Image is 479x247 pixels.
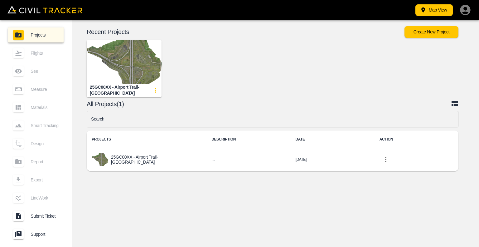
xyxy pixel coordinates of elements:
p: 25GC00XX - Airport Trail-[GEOGRAPHIC_DATA] [111,155,201,165]
div: 25GC00XX - Airport Trail-[GEOGRAPHIC_DATA] [90,84,149,96]
table: project-list-table [87,131,458,171]
p: All Projects(1) [87,101,451,106]
button: Create New Project [404,26,458,38]
th: DESCRIPTION [206,131,290,148]
p: Recent Projects [87,29,404,34]
td: [DATE] [290,148,374,171]
span: Submit Ticket [31,214,59,219]
button: Map View [415,4,453,16]
a: Support [8,227,64,242]
a: Submit Ticket [8,209,64,224]
img: 25GC00XX - Airport Trail-NC [87,40,162,84]
img: Civil Tracker [7,6,82,13]
th: PROJECTS [87,131,206,148]
th: ACTION [375,131,458,148]
h6: ... [211,156,285,164]
a: Projects [8,27,64,42]
button: update-card-details [149,84,162,96]
img: project-image [92,153,108,166]
span: Projects [31,32,59,37]
th: DATE [290,131,374,148]
span: Support [31,232,59,237]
